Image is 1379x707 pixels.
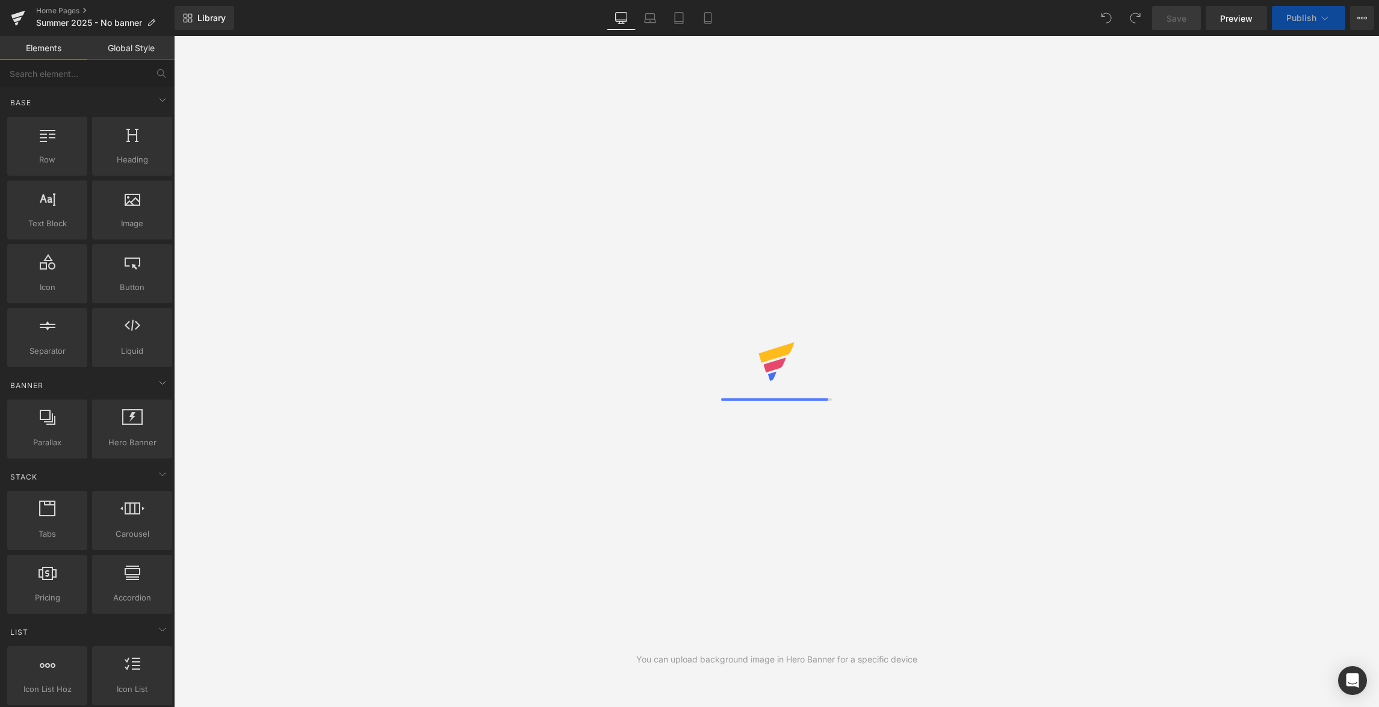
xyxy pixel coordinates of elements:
[1206,6,1267,30] a: Preview
[636,653,917,666] div: You can upload background image in Hero Banner for a specific device
[1338,666,1367,695] div: Open Intercom Messenger
[175,6,234,30] a: New Library
[11,683,84,696] span: Icon List Hoz
[1220,12,1253,25] span: Preview
[11,528,84,540] span: Tabs
[11,345,84,357] span: Separator
[1272,6,1345,30] button: Publish
[9,471,39,483] span: Stack
[96,683,169,696] span: Icon List
[11,436,84,449] span: Parallax
[693,6,722,30] a: Mobile
[11,217,84,230] span: Text Block
[665,6,693,30] a: Tablet
[87,36,175,60] a: Global Style
[11,153,84,166] span: Row
[96,436,169,449] span: Hero Banner
[36,6,175,16] a: Home Pages
[197,13,226,23] span: Library
[1286,13,1316,23] span: Publish
[1350,6,1374,30] button: More
[1094,6,1118,30] button: Undo
[636,6,665,30] a: Laptop
[11,281,84,294] span: Icon
[36,18,142,28] span: Summer 2025 - No banner
[607,6,636,30] a: Desktop
[96,345,169,357] span: Liquid
[96,528,169,540] span: Carousel
[9,380,45,391] span: Banner
[1167,12,1186,25] span: Save
[96,591,169,604] span: Accordion
[11,591,84,604] span: Pricing
[1123,6,1147,30] button: Redo
[9,626,29,638] span: List
[96,217,169,230] span: Image
[9,97,33,108] span: Base
[96,281,169,294] span: Button
[96,153,169,166] span: Heading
